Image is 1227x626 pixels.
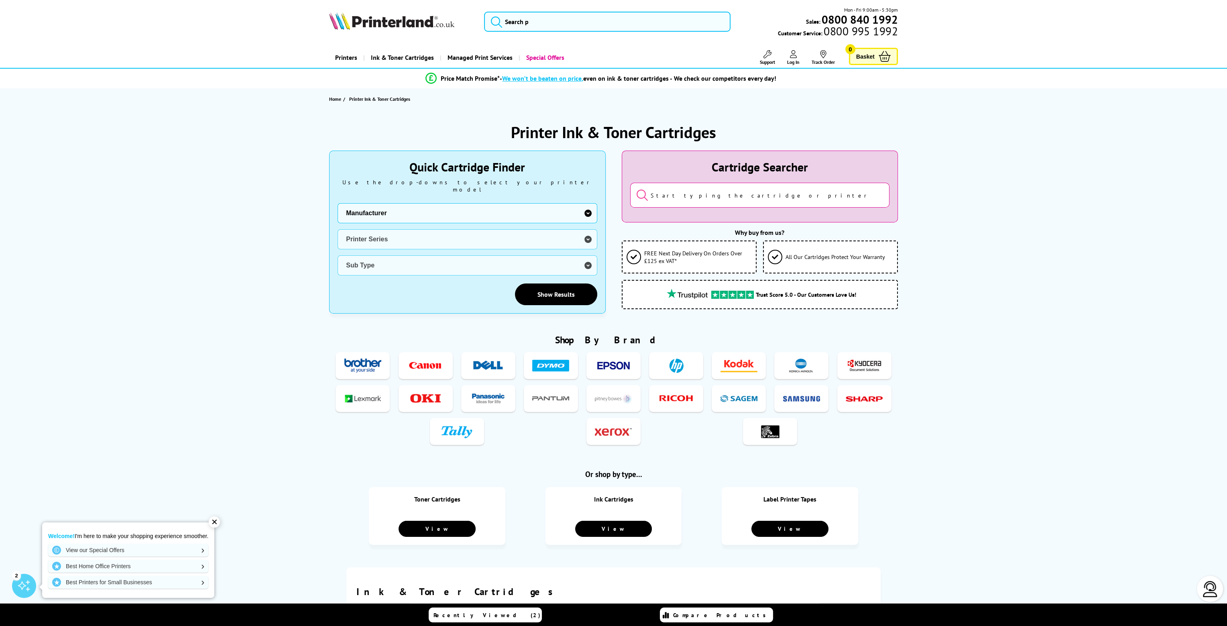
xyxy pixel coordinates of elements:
[438,424,475,439] img: Tally
[329,334,898,346] h2: Shop By Brand
[595,358,632,373] img: Epson
[48,560,208,573] a: Best Home Office Printers
[356,585,871,598] h2: Ink & Toner Cartridges
[470,391,507,406] img: Panasonic
[48,544,208,557] a: View our Special Offers
[519,47,570,68] a: Special Offers
[470,358,507,373] img: Dell
[48,532,208,540] p: I'm here to make your shopping experience smoother.
[658,358,695,373] img: HP
[515,283,597,305] a: Show Results
[760,59,775,65] span: Support
[752,424,789,439] img: Zebra
[1202,581,1218,597] img: user-headset-light.svg
[778,27,897,37] span: Customer Service:
[595,391,632,406] img: Pitney Bowes
[711,291,754,299] img: trustpilot rating
[329,47,363,68] a: Printers
[344,358,381,373] img: Brother
[644,249,752,265] span: FREE Next Day Delivery On Orders Over £125 ex VAT*
[751,521,828,537] a: View
[48,533,75,539] strong: Welcome!
[760,50,775,65] a: Support
[660,608,773,622] a: Compare Products
[532,391,569,406] img: Pantum
[209,516,220,528] div: ✕
[500,74,776,82] div: - even on ink & toner cartridges - We check our competitors every day!
[820,16,898,23] a: 0800 840 1992
[622,228,898,237] div: Why buy from us?
[844,6,898,14] span: Mon - Fri 9:00am - 5:30pm
[329,469,898,479] h2: Or shop by type...
[663,289,711,299] img: trustpilot rating
[440,47,519,68] a: Managed Print Services
[484,12,731,32] input: Search p
[594,495,633,503] a: Ink Cartridges
[371,47,434,68] span: Ink & Toner Cartridges
[630,183,889,208] input: Start typing the cartridge or printer's name...
[575,521,652,537] a: View
[630,159,889,175] div: Cartridge Searcher
[433,612,541,619] span: Recently Viewed (2)
[338,179,597,193] div: Use the drop-downs to select your printer model
[407,358,444,373] img: Canon
[48,576,208,589] a: Best Printers for Small Businesses
[822,27,897,35] span: 0800 995 1992
[429,608,542,622] a: Recently Viewed (2)
[756,291,856,298] span: Trust Score 5.0 - Our Customers Love Us!
[329,12,454,30] img: Printerland Logo
[441,74,500,82] span: Price Match Promise*
[673,612,770,619] span: Compare Products
[783,391,820,406] img: Samsung
[822,12,898,27] b: 0800 840 1992
[787,50,800,65] a: Log In
[812,50,835,65] a: Track Order
[806,18,820,25] span: Sales:
[845,44,855,54] span: 0
[532,358,569,373] img: Dymo
[329,12,474,31] a: Printerland Logo
[344,391,381,406] img: Lexmark
[595,424,632,439] img: Xerox
[502,74,583,82] span: We won’t be beaten on price,
[12,571,21,580] div: 2
[414,495,460,503] a: Toner Cartridges
[399,521,476,537] a: View
[511,122,716,143] h1: Printer Ink & Toner Cartridges
[720,358,757,373] img: Kodak
[363,47,440,68] a: Ink & Toner Cartridges
[849,48,898,65] a: Basket 0
[658,391,695,406] img: Ricoh
[846,358,883,373] img: Kyocera
[338,159,597,175] div: Quick Cartridge Finder
[349,96,410,102] span: Printer Ink & Toner Cartridges
[407,391,444,406] img: OKI
[785,253,885,261] span: All Our Cartridges Protect Your Warranty
[720,391,757,406] img: Sagem
[846,391,883,406] img: Sharp
[297,71,905,86] li: modal_Promise
[329,95,343,103] a: Home
[787,59,800,65] span: Log In
[763,495,816,503] a: Label Printer Tapes
[856,51,875,62] span: Basket
[783,358,820,373] img: Konica Minolta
